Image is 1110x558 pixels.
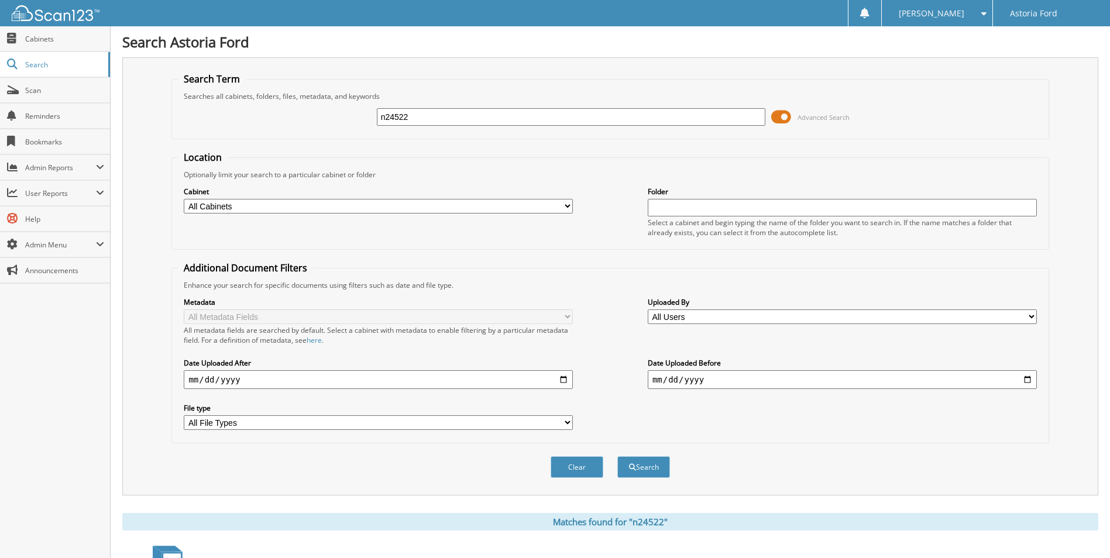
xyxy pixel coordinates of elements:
[1010,10,1057,17] span: Astoria Ford
[25,85,104,95] span: Scan
[551,456,603,478] button: Clear
[798,113,850,122] span: Advanced Search
[25,214,104,224] span: Help
[648,187,1037,197] label: Folder
[25,34,104,44] span: Cabinets
[122,32,1098,51] h1: Search Astoria Ford
[178,170,1042,180] div: Optionally limit your search to a particular cabinet or folder
[25,111,104,121] span: Reminders
[178,73,246,85] legend: Search Term
[184,358,573,368] label: Date Uploaded After
[648,358,1037,368] label: Date Uploaded Before
[25,137,104,147] span: Bookmarks
[184,403,573,413] label: File type
[617,456,670,478] button: Search
[648,370,1037,389] input: end
[899,10,964,17] span: [PERSON_NAME]
[178,280,1042,290] div: Enhance your search for specific documents using filters such as date and file type.
[25,60,102,70] span: Search
[122,513,1098,531] div: Matches found for "n24522"
[184,297,573,307] label: Metadata
[12,5,99,21] img: scan123-logo-white.svg
[178,151,228,164] legend: Location
[648,297,1037,307] label: Uploaded By
[307,335,322,345] a: here
[648,218,1037,237] div: Select a cabinet and begin typing the name of the folder you want to search in. If the name match...
[25,163,96,173] span: Admin Reports
[25,240,96,250] span: Admin Menu
[25,188,96,198] span: User Reports
[178,261,313,274] legend: Additional Document Filters
[184,370,573,389] input: start
[184,187,573,197] label: Cabinet
[184,325,573,345] div: All metadata fields are searched by default. Select a cabinet with metadata to enable filtering b...
[25,266,104,275] span: Announcements
[178,91,1042,101] div: Searches all cabinets, folders, files, metadata, and keywords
